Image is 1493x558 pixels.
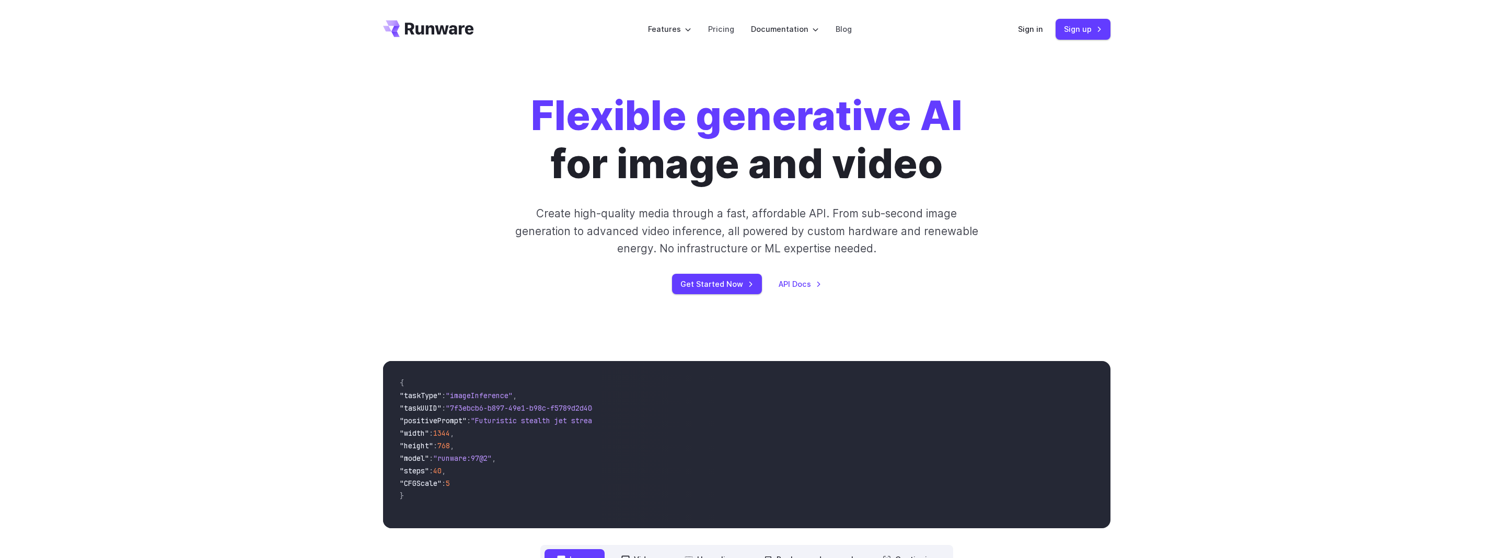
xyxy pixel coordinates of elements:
[446,479,450,488] span: 5
[400,466,429,475] span: "steps"
[442,403,446,413] span: :
[1018,23,1043,35] a: Sign in
[429,466,433,475] span: :
[648,23,691,35] label: Features
[400,403,442,413] span: "taskUUID"
[400,454,429,463] span: "model"
[513,391,517,400] span: ,
[1056,19,1110,39] a: Sign up
[442,466,446,475] span: ,
[442,479,446,488] span: :
[531,92,963,188] h1: for image and video
[400,479,442,488] span: "CFGScale"
[400,416,467,425] span: "positivePrompt"
[400,491,404,501] span: }
[471,416,851,425] span: "Futuristic stealth jet streaking through a neon-lit cityscape with glowing purple exhaust"
[433,428,450,438] span: 1344
[400,391,442,400] span: "taskType"
[450,428,454,438] span: ,
[492,454,496,463] span: ,
[400,441,433,450] span: "height"
[751,23,819,35] label: Documentation
[450,441,454,450] span: ,
[514,205,979,257] p: Create high-quality media through a fast, affordable API. From sub-second image generation to adv...
[442,391,446,400] span: :
[437,441,450,450] span: 768
[779,278,821,290] a: API Docs
[429,428,433,438] span: :
[433,466,442,475] span: 40
[446,403,605,413] span: "7f3ebcb6-b897-49e1-b98c-f5789d2d40d7"
[836,23,852,35] a: Blog
[531,91,963,140] strong: Flexible generative AI
[429,454,433,463] span: :
[400,378,404,388] span: {
[433,454,492,463] span: "runware:97@2"
[383,20,474,37] a: Go to /
[433,441,437,450] span: :
[446,391,513,400] span: "imageInference"
[708,23,734,35] a: Pricing
[672,274,762,294] a: Get Started Now
[400,428,429,438] span: "width"
[467,416,471,425] span: :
